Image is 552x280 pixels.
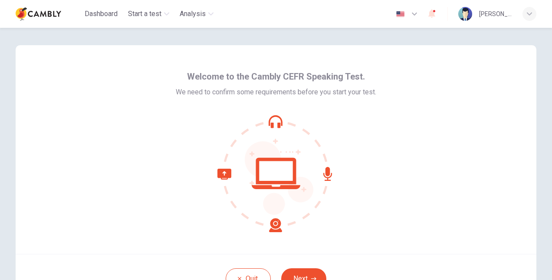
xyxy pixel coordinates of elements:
[85,9,118,19] span: Dashboard
[180,9,206,19] span: Analysis
[395,11,406,17] img: en
[128,9,161,19] span: Start a test
[176,6,217,22] button: Analysis
[458,7,472,21] img: Profile picture
[176,87,376,97] span: We need to confirm some requirements before you start your test.
[187,70,365,83] span: Welcome to the Cambly CEFR Speaking Test.
[16,5,61,23] img: Cambly logo
[81,6,121,22] button: Dashboard
[125,6,173,22] button: Start a test
[16,5,81,23] a: Cambly logo
[479,9,512,19] div: [PERSON_NAME]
